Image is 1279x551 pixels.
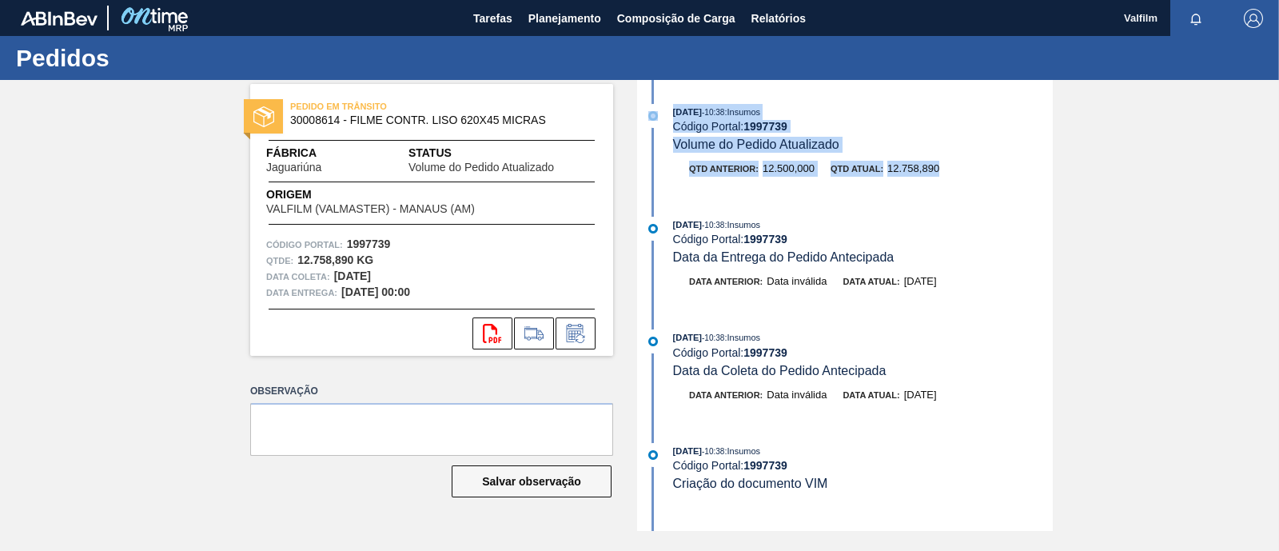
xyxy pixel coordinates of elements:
span: Qtd atual: [831,164,883,174]
span: 30008614 - FILME CONTR. LISO 620X45 MICRAS [290,114,580,126]
div: Código Portal: [673,459,1053,472]
span: Data da Entrega do Pedido Antecipada [673,250,895,264]
div: Ir para Composição de Carga [514,317,554,349]
span: [DATE] [673,107,702,117]
div: Código Portal: [673,233,1053,246]
span: Código Portal: [266,237,343,253]
h1: Pedidos [16,49,300,67]
span: [DATE] [673,446,702,456]
strong: 1997739 [347,238,391,250]
span: PEDIDO EM TRÂNSITO [290,98,514,114]
span: Planejamento [528,9,601,28]
span: : Insumos [724,220,760,230]
span: Tarefas [473,9,512,28]
span: Data entrega: [266,285,337,301]
img: status [253,106,274,127]
strong: 12.758,890 KG [297,254,373,266]
strong: 1997739 [743,120,787,133]
span: Data coleta: [266,269,330,285]
span: Jaguariúna [266,162,321,174]
span: Criação do documento VIM [673,477,828,490]
img: TNhmsLtSVTkK8tSr43FrP2fwEKptu5GPRR3wAAAABJRU5ErkJggg== [21,11,98,26]
strong: 1997739 [743,233,787,246]
div: Código Portal: [673,346,1053,359]
span: Data da Coleta do Pedido Antecipada [673,364,887,377]
span: - 10:38 [702,221,724,230]
span: Volume do Pedido Atualizado [408,162,554,174]
strong: 1997739 [743,459,787,472]
img: atual [648,111,658,121]
span: Composição de Carga [617,9,735,28]
span: Data anterior: [689,390,763,400]
span: : Insumos [724,446,760,456]
span: - 10:38 [702,333,724,342]
span: [DATE] [673,220,702,230]
strong: [DATE] 00:00 [341,285,410,298]
span: Qtde : [266,253,293,269]
span: Data inválida [767,389,827,401]
span: Status [408,145,597,162]
span: Data atual: [843,390,899,400]
strong: 1997739 [743,346,787,359]
span: [DATE] [904,389,937,401]
span: Fábrica [266,145,372,162]
button: Salvar observação [452,465,612,497]
span: - 10:38 [702,447,724,456]
img: Logout [1244,9,1263,28]
img: atual [648,337,658,346]
div: Informar alteração no pedido [556,317,596,349]
span: Data anterior: [689,277,763,286]
span: Data atual: [843,277,899,286]
span: : Insumos [724,333,760,342]
span: 12.500,000 [763,162,815,174]
span: : Insumos [724,107,760,117]
span: Origem [266,186,520,203]
span: Qtd anterior: [689,164,759,174]
span: 12.758,890 [887,162,939,174]
span: VALFILM (VALMASTER) - MANAUS (AM) [266,203,475,215]
button: Notificações [1170,7,1221,30]
img: atual [648,224,658,234]
span: [DATE] [904,275,937,287]
span: Data inválida [767,275,827,287]
label: Observação [250,380,613,403]
span: Relatórios [751,9,806,28]
div: Código Portal: [673,120,1053,133]
span: [DATE] [673,333,702,342]
span: - 10:38 [702,108,724,117]
strong: [DATE] [334,270,371,282]
div: Abrir arquivo PDF [472,317,512,349]
img: atual [648,450,658,460]
span: Volume do Pedido Atualizado [673,138,839,151]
